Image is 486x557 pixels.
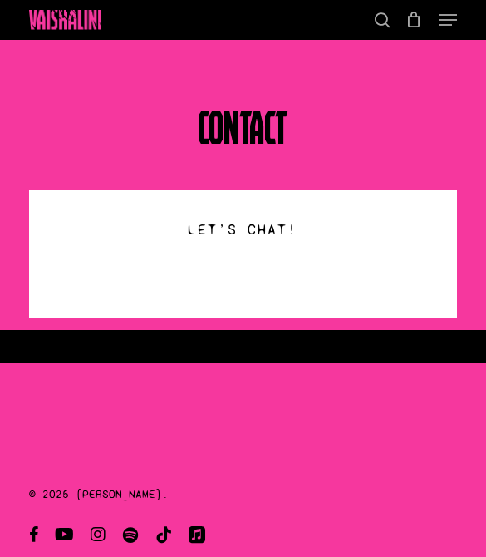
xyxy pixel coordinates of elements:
a: Cart [398,10,430,30]
img: Vaishalini [29,10,101,30]
a: Navigation Menu [439,12,457,28]
h5: Let’s chat! [58,219,427,239]
p: © 2025 [PERSON_NAME]. [29,486,457,504]
h1: Contact [29,108,456,148]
